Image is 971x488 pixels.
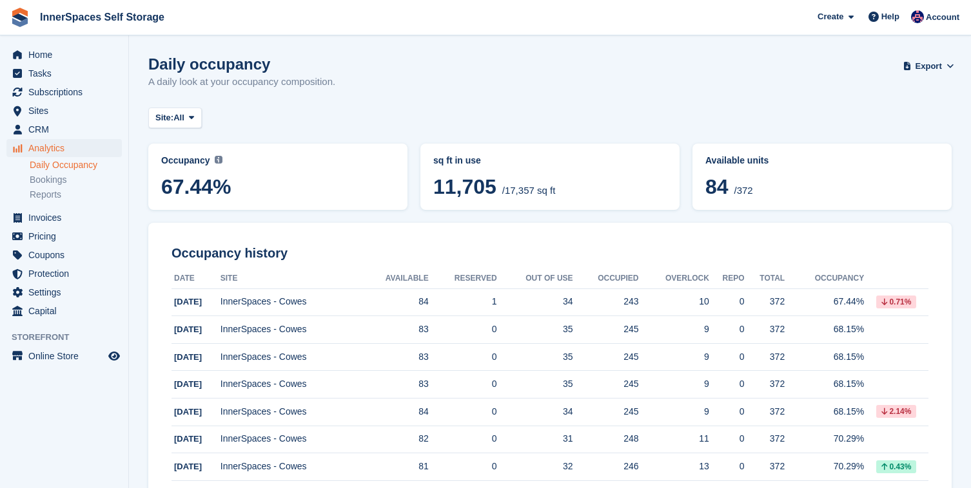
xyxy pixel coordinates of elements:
[705,155,769,165] span: Available units
[148,108,202,129] button: Site: All
[573,295,639,308] div: 243
[359,288,429,316] td: 84
[876,460,916,473] div: 0.43%
[6,83,122,101] a: menu
[28,347,106,365] span: Online Store
[6,209,122,227] a: menu
[221,453,359,481] td: InnerSpaces - Cowes
[6,102,122,120] a: menu
[429,371,497,399] td: 0
[429,453,497,481] td: 0
[745,453,785,481] td: 372
[638,323,709,336] div: 9
[429,399,497,426] td: 0
[30,159,122,171] a: Daily Occupancy
[221,343,359,371] td: InnerSpaces - Cowes
[709,460,745,473] div: 0
[429,288,497,316] td: 1
[359,399,429,426] td: 84
[6,64,122,82] a: menu
[6,283,122,301] a: menu
[6,120,122,138] a: menu
[911,10,924,23] img: Dominic Hampson
[28,102,106,120] span: Sites
[429,343,497,371] td: 0
[573,377,639,391] div: 245
[709,405,745,418] div: 0
[745,426,785,453] td: 372
[573,268,639,289] th: Occupied
[573,405,639,418] div: 245
[497,288,573,316] td: 34
[709,323,745,336] div: 0
[818,10,843,23] span: Create
[221,268,359,289] th: Site
[881,10,899,23] span: Help
[745,343,785,371] td: 372
[905,55,952,77] button: Export
[705,175,729,198] span: 84
[709,268,745,289] th: Repo
[785,268,864,289] th: Occupancy
[6,139,122,157] a: menu
[174,462,202,471] span: [DATE]
[638,432,709,446] div: 11
[174,407,202,417] span: [DATE]
[221,316,359,344] td: InnerSpaces - Cowes
[502,185,556,196] span: /17,357 sq ft
[638,460,709,473] div: 13
[221,371,359,399] td: InnerSpaces - Cowes
[359,371,429,399] td: 83
[359,268,429,289] th: Available
[12,331,128,344] span: Storefront
[172,246,928,261] h2: Occupancy history
[573,432,639,446] div: 248
[709,432,745,446] div: 0
[30,174,122,186] a: Bookings
[497,453,573,481] td: 32
[28,283,106,301] span: Settings
[6,265,122,283] a: menu
[172,268,221,289] th: Date
[497,426,573,453] td: 31
[174,434,202,444] span: [DATE]
[433,154,667,167] abbr: Current breakdown of %{unit} occupied
[785,371,864,399] td: 68.15%
[709,377,745,391] div: 0
[28,46,106,64] span: Home
[161,155,210,165] span: Occupancy
[28,83,106,101] span: Subscriptions
[745,371,785,399] td: 372
[148,75,335,89] p: A daily look at your occupancy composition.
[638,295,709,308] div: 10
[6,227,122,245] a: menu
[745,316,785,344] td: 372
[876,296,916,308] div: 0.71%
[148,55,335,73] h1: Daily occupancy
[221,399,359,426] td: InnerSpaces - Cowes
[497,268,573,289] th: Out of Use
[28,265,106,283] span: Protection
[28,120,106,138] span: CRM
[429,426,497,453] td: 0
[221,426,359,453] td: InnerSpaces - Cowes
[638,377,709,391] div: 9
[161,175,395,198] span: 67.44%
[155,111,173,124] span: Site:
[745,399,785,426] td: 372
[573,323,639,336] div: 245
[174,352,202,362] span: [DATE]
[106,348,122,364] a: Preview store
[161,154,395,167] abbr: Current percentage of sq ft occupied
[10,8,30,27] img: stora-icon-8386f47178a22dfd0bd8f6a31ec36ba5ce8667c1dd55bd0f319d3a0aa187defe.svg
[28,302,106,320] span: Capital
[876,405,916,418] div: 2.14%
[705,154,939,167] abbr: Current percentage of units occupied or overlocked
[709,350,745,364] div: 0
[359,343,429,371] td: 83
[359,453,429,481] td: 81
[174,297,202,306] span: [DATE]
[28,64,106,82] span: Tasks
[745,268,785,289] th: Total
[433,175,496,198] span: 11,705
